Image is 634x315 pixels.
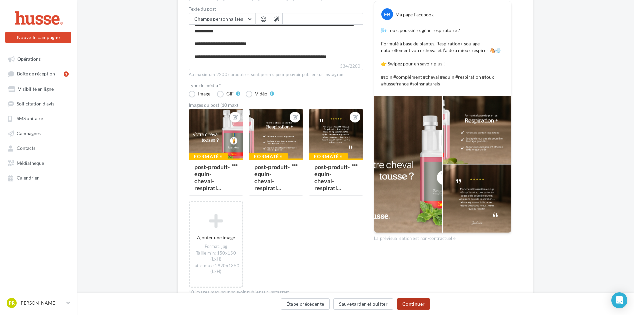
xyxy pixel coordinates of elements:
[189,13,255,25] button: Champs personnalisés
[395,11,434,18] div: Ma page Facebook
[189,7,363,11] label: Texte du post
[309,153,348,160] div: Formatée
[17,116,43,121] span: SMS unitaire
[18,86,54,92] span: Visibilité en ligne
[19,300,64,306] p: [PERSON_NAME]
[4,127,73,139] a: Campagnes
[17,101,54,106] span: Sollicitation d'avis
[9,300,15,306] span: PR
[189,83,363,88] label: Type de média *
[254,163,290,192] div: post-produit-equin-cheval-respirati...
[5,32,71,43] button: Nouvelle campagne
[17,56,41,62] span: Opérations
[17,160,44,166] span: Médiathèque
[17,175,39,181] span: Calendrier
[397,298,430,310] button: Continuer
[611,292,627,308] div: Open Intercom Messenger
[4,83,73,95] a: Visibilité en ligne
[5,297,71,309] a: PR [PERSON_NAME]
[17,130,41,136] span: Campagnes
[64,71,69,77] div: 1
[333,298,393,310] button: Sauvegarder et quitter
[198,91,210,96] div: Image
[4,142,73,154] a: Contacts
[189,103,363,107] div: Images du post (10 max)
[4,157,73,169] a: Médiathèque
[17,71,55,77] span: Boîte de réception
[189,72,363,78] div: Au maximum 2200 caractères sont permis pour pouvoir publier sur Instagram
[4,67,73,80] a: Boîte de réception1
[314,163,350,192] div: post-produit-equin-cheval-respirati...
[189,153,228,160] div: Formatée
[4,53,73,65] a: Opérations
[249,153,288,160] div: Formatée
[17,145,35,151] span: Contacts
[4,97,73,109] a: Sollicitation d'avis
[4,112,73,124] a: SMS unitaire
[189,63,363,70] label: 334/2200
[281,298,330,310] button: Étape précédente
[4,172,73,184] a: Calendrier
[381,27,504,87] p: 🌬️ Toux, poussière, gêne respiratoire ? Formulé à base de plantes, Respiration+ soulage naturelle...
[255,91,267,96] div: Vidéo
[189,289,363,295] div: 10 images max pour pouvoir publier sur Instagram
[226,91,234,96] div: GIF
[381,8,393,20] div: FB
[194,163,230,192] div: post-produit-equin-cheval-respirati...
[194,16,243,22] span: Champs personnalisés
[374,233,511,242] div: La prévisualisation est non-contractuelle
